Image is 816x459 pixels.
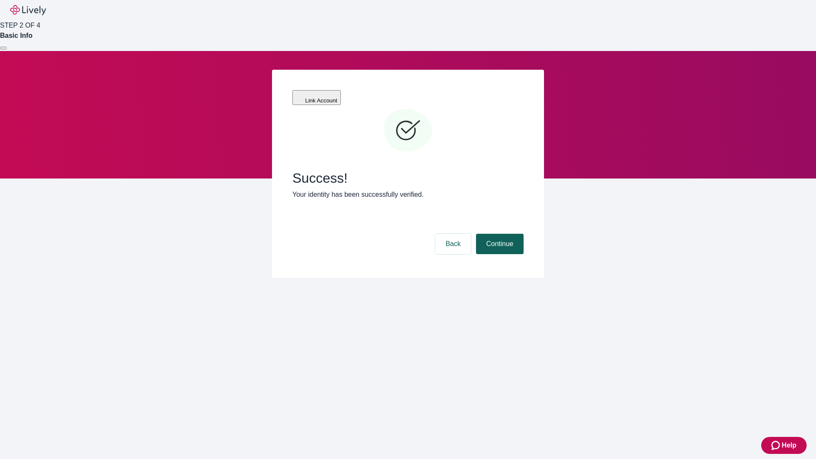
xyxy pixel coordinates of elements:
button: Back [435,234,471,254]
button: Continue [476,234,524,254]
p: Your identity has been successfully verified. [292,190,524,200]
svg: Checkmark icon [382,105,433,156]
button: Link Account [292,90,341,105]
button: Zendesk support iconHelp [761,437,807,454]
span: Success! [292,170,524,186]
img: Lively [10,5,46,15]
svg: Zendesk support icon [771,440,782,450]
span: Help [782,440,796,450]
